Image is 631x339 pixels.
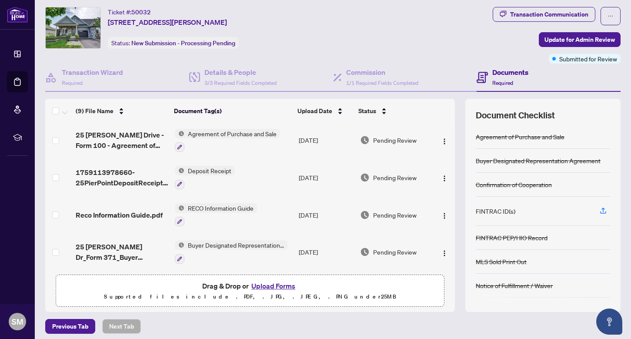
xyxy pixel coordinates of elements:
[175,166,184,175] img: Status Icon
[76,106,114,116] span: (9) File Name
[175,129,280,152] button: Status IconAgreement of Purchase and Sale
[373,247,417,257] span: Pending Review
[52,319,88,333] span: Previous Tab
[72,99,171,123] th: (9) File Name
[108,17,227,27] span: [STREET_ADDRESS][PERSON_NAME]
[108,37,239,49] div: Status:
[297,106,332,116] span: Upload Date
[539,32,621,47] button: Update for Admin Review
[295,233,357,271] td: [DATE]
[476,180,552,189] div: Confirmation of Cooperation
[559,54,617,64] span: Submitted for Review
[476,132,564,141] div: Agreement of Purchase and Sale
[184,240,287,250] span: Buyer Designated Representation Agreement
[175,129,184,138] img: Status Icon
[437,208,451,222] button: Logo
[441,138,448,145] img: Logo
[437,245,451,259] button: Logo
[360,247,370,257] img: Document Status
[355,99,431,123] th: Status
[131,39,235,47] span: New Submission - Processing Pending
[373,173,417,182] span: Pending Review
[476,233,548,242] div: FINTRAC PEP/HIO Record
[437,133,451,147] button: Logo
[295,122,357,159] td: [DATE]
[175,240,184,250] img: Status Icon
[493,7,595,22] button: Transaction Communication
[596,309,622,335] button: Open asap
[76,210,163,220] span: Reco Information Guide.pdf
[360,210,370,220] img: Document Status
[204,67,277,77] h4: Details & People
[476,109,555,121] span: Document Checklist
[492,80,513,86] span: Required
[544,33,615,47] span: Update for Admin Review
[12,316,23,328] span: SM
[373,210,417,220] span: Pending Review
[360,135,370,145] img: Document Status
[360,173,370,182] img: Document Status
[202,280,298,292] span: Drag & Drop or
[441,250,448,257] img: Logo
[295,159,357,196] td: [DATE]
[437,171,451,185] button: Logo
[175,166,235,189] button: Status IconDeposit Receipt
[131,8,151,16] span: 50032
[476,281,553,290] div: Notice of Fulfillment / Waiver
[184,129,280,138] span: Agreement of Purchase and Sale
[7,7,28,23] img: logo
[358,106,376,116] span: Status
[76,167,168,188] span: 1759113978660-25PierPointDepositReceipt.pdf
[175,240,287,264] button: Status IconBuyer Designated Representation Agreement
[62,67,123,77] h4: Transaction Wizard
[510,7,588,21] div: Transaction Communication
[346,67,418,77] h4: Commission
[76,130,168,151] span: 25 [PERSON_NAME] Drive - Form 100 - Agreement of Purchase and Sale.pdf
[76,242,168,262] span: 25 [PERSON_NAME] Dr_Form 371_Buyer Designated Representation Agreement.pdf
[608,13,614,19] span: ellipsis
[294,99,355,123] th: Upload Date
[204,80,277,86] span: 3/3 Required Fields Completed
[184,203,257,213] span: RECO Information Guide
[102,319,141,334] button: Next Tab
[373,135,417,145] span: Pending Review
[476,206,515,216] div: FINTRAC ID(s)
[46,7,100,48] img: IMG-X12355205_1.jpg
[346,80,418,86] span: 1/1 Required Fields Completed
[45,319,95,334] button: Previous Tab
[61,292,439,302] p: Supported files include .PDF, .JPG, .JPEG, .PNG under 25 MB
[170,99,294,123] th: Document Tag(s)
[476,257,527,266] div: MLS Sold Print Out
[56,275,444,307] span: Drag & Drop orUpload FormsSupported files include .PDF, .JPG, .JPEG, .PNG under25MB
[441,212,448,219] img: Logo
[476,156,601,165] div: Buyer Designated Representation Agreement
[249,280,298,292] button: Upload Forms
[175,203,257,227] button: Status IconRECO Information Guide
[62,80,83,86] span: Required
[295,196,357,234] td: [DATE]
[492,67,528,77] h4: Documents
[184,166,235,175] span: Deposit Receipt
[108,7,151,17] div: Ticket #:
[175,203,184,213] img: Status Icon
[441,175,448,182] img: Logo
